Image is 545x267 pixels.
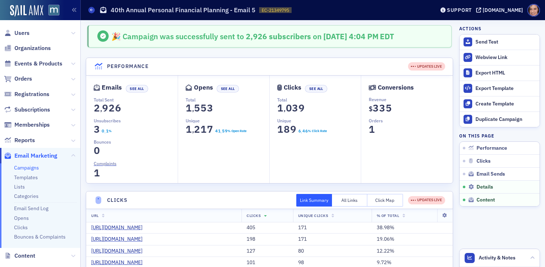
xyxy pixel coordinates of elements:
[215,128,227,133] section: 41.59
[408,62,445,71] div: UPDATES LIVE
[377,236,448,243] div: 19.06%
[378,102,387,114] span: 3
[247,213,261,218] span: Clicks
[477,184,493,190] span: Details
[262,7,289,13] span: EC-21349795
[4,29,30,37] a: Users
[91,213,99,218] span: URL
[14,106,50,114] span: Subscriptions
[92,123,102,136] span: 3
[476,8,526,13] button: [DOMAIN_NAME]
[14,90,49,98] span: Registrations
[91,259,148,266] a: [URL][DOMAIN_NAME]
[349,31,378,41] span: 4:04 PM
[10,5,43,17] img: SailAMX
[192,125,194,135] span: ,
[308,128,327,133] div: % Click Rate
[199,102,208,114] span: 5
[186,125,213,133] section: 1,217
[369,96,452,103] p: Revenue
[369,104,373,114] span: $
[192,102,202,114] span: 5
[14,184,25,190] a: Lists
[277,96,361,103] p: Total
[460,35,540,50] button: Send Test
[460,112,540,127] button: Duplicate Campaign
[284,102,294,114] span: 0
[4,121,50,129] a: Memberships
[199,123,208,136] span: 1
[184,123,194,136] span: 1
[100,104,102,114] span: ,
[227,128,247,133] div: % Open Rate
[4,252,35,260] a: Content
[14,29,30,37] span: Users
[4,152,57,160] a: Email Marketing
[479,254,515,262] span: Activity & Notes
[48,5,59,16] img: SailAMX
[108,128,112,133] div: %
[296,194,332,207] button: Link Summary
[94,104,121,112] section: 2,926
[224,128,228,134] span: 9
[184,102,194,114] span: 1
[475,54,536,61] div: Webview Link
[14,215,29,221] a: Opens
[91,225,148,231] a: [URL][DOMAIN_NAME]
[384,102,394,114] span: 5
[298,128,301,134] span: 6
[298,128,308,133] section: 6.46
[214,128,218,134] span: 4
[14,205,48,212] a: Email Send Log
[14,252,35,260] span: Content
[284,104,285,114] span: ,
[475,70,536,76] div: Export HTML
[305,85,327,92] button: See All
[477,171,505,177] span: Email Sends
[14,224,28,231] a: Clicks
[111,6,256,14] h1: 40th Annual Personal Financial Planning - Email 5
[107,102,116,114] span: 2
[411,197,442,203] div: UPDATES LIVE
[377,248,448,254] div: 12.22%
[94,160,122,167] a: Complaints
[460,50,540,65] a: Webview Link
[113,102,123,114] span: 6
[43,5,59,17] a: View Homepage
[475,39,536,45] div: Send Test
[301,130,302,135] span: .
[92,167,102,179] span: 1
[94,117,178,124] p: Unsubscribes
[447,7,472,13] div: Support
[107,196,128,204] h4: Clicks
[111,31,323,41] span: 🎉 Campaign was successfully sent to on
[247,259,288,266] div: 101
[14,121,50,129] span: Memberships
[483,7,523,13] div: [DOMAIN_NAME]
[367,194,403,207] button: Click Map
[302,128,305,134] span: 4
[94,169,100,177] section: 1
[105,128,108,134] span: 1
[107,63,149,70] h4: Performance
[282,123,292,136] span: 8
[205,123,215,136] span: 7
[14,136,35,144] span: Reports
[94,96,178,103] p: Total Sent
[475,116,536,123] div: Duplicate Campaign
[460,81,540,96] a: Export Template
[277,117,361,124] p: Unique
[186,96,269,103] p: Total
[277,104,305,112] section: 1,039
[100,102,110,114] span: 9
[4,75,32,83] a: Orders
[277,125,297,133] section: 189
[276,102,285,114] span: 1
[477,145,507,151] span: Performance
[247,236,288,243] div: 198
[217,128,221,134] span: 1
[14,164,39,171] a: Campaigns
[475,85,536,92] div: Export Template
[323,31,349,41] span: [DATE]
